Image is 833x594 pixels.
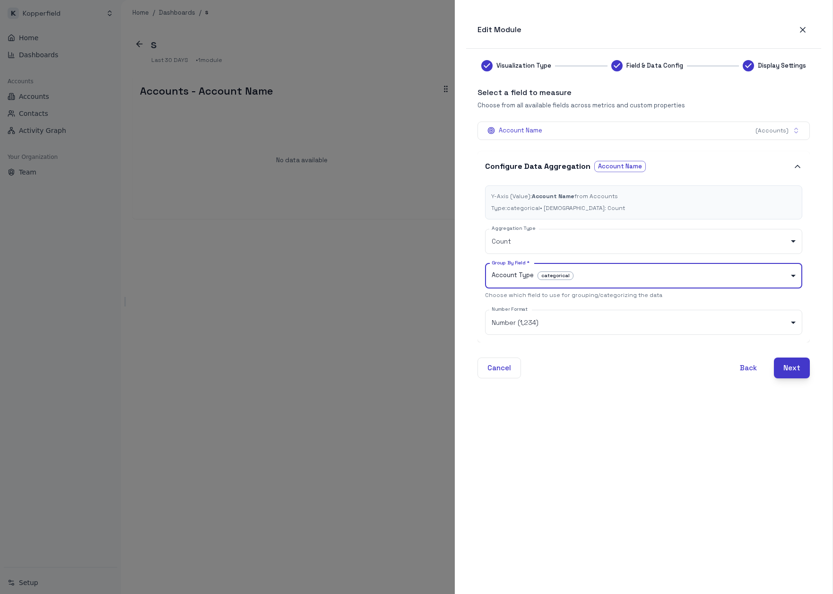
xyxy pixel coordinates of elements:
h6: Select a field to measure [477,87,810,99]
button: Next [774,358,810,378]
h6: Configure Data Aggregation [485,162,590,171]
span: ( Accounts ) [755,126,789,136]
label: Group By Field [492,259,529,266]
strong: Account Name [532,192,574,200]
div: Number (1,234) [485,310,802,335]
p: Account Name [499,126,752,135]
label: Aggregation Type [492,225,535,232]
span: Choose which field to use for grouping/categorizing the data [485,290,802,300]
span: categorical [538,272,573,280]
span: Type: categorical • [DEMOGRAPHIC_DATA]: Count [491,203,796,213]
label: Number Format [492,306,528,313]
span: Y-Axis (Value): from Accounts [491,192,796,201]
span: Visualization Type [496,61,551,70]
button: Cancel [477,358,521,378]
button: Configure Data AggregationAccount Name [477,151,810,182]
span: Display Settings [758,61,806,70]
h6: Edit Module [477,24,521,36]
p: Account Type [492,271,534,280]
div: Count [485,229,802,254]
button: Back [730,358,766,378]
span: Field & Data Config [626,61,683,70]
p: Choose from all available fields across metrics and custom properties [477,101,810,110]
span: Account Name [595,162,645,171]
